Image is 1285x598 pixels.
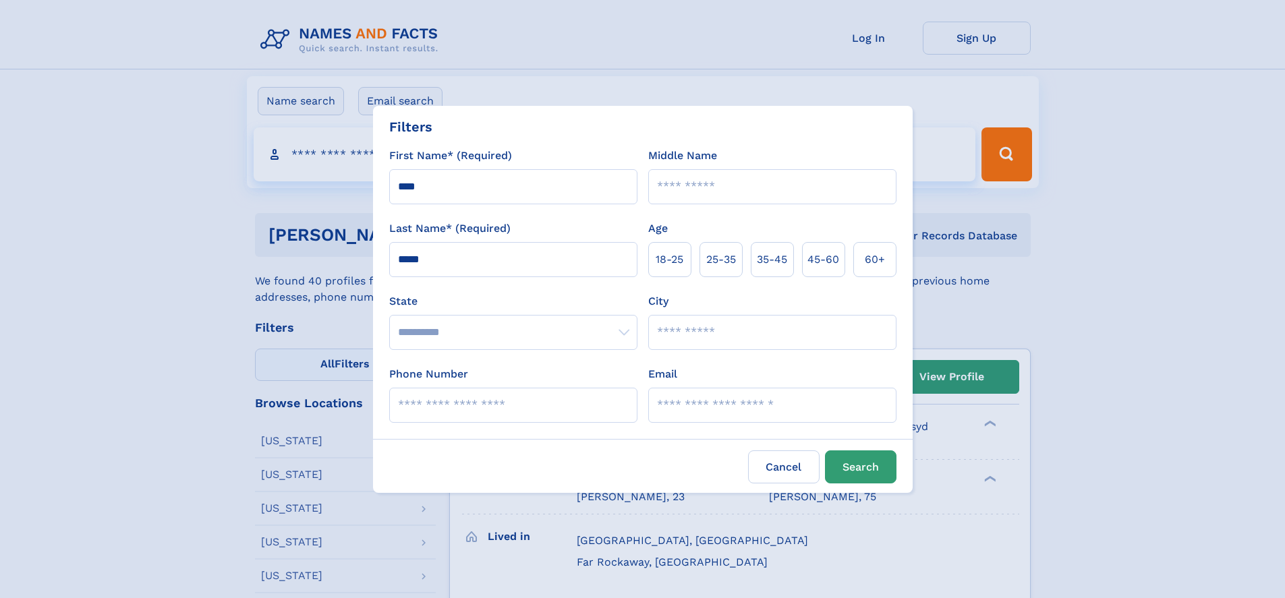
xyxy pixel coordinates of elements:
label: Middle Name [648,148,717,164]
span: 45‑60 [807,251,839,268]
span: 35‑45 [757,251,787,268]
label: Last Name* (Required) [389,220,511,237]
label: City [648,293,668,309]
span: 25‑35 [706,251,736,268]
span: 60+ [865,251,885,268]
div: Filters [389,117,432,137]
button: Search [825,450,896,483]
label: First Name* (Required) [389,148,512,164]
label: Age [648,220,668,237]
span: 18‑25 [656,251,683,268]
label: Phone Number [389,366,468,382]
label: Email [648,366,677,382]
label: State [389,293,637,309]
label: Cancel [748,450,820,483]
